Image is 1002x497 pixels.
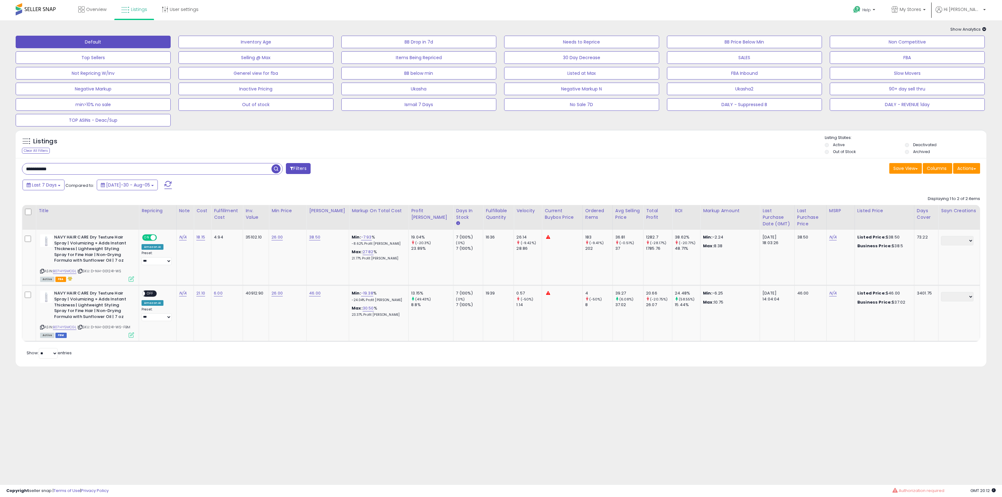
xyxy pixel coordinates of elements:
div: 35102.10 [245,234,264,240]
button: Actions [953,163,980,174]
button: FBA Inbound [667,67,822,79]
p: Listing States: [825,135,986,141]
span: All listings currently available for purchase on Amazon [40,277,54,282]
p: -6.25 [703,290,755,296]
div: 7 (100%) [456,246,483,251]
div: Markup Amount [703,208,757,214]
a: 27.82 [363,249,374,255]
div: % [352,305,404,317]
div: 4.94 [214,234,238,240]
span: Last 7 Days [32,182,57,188]
p: -2.24 [703,234,755,240]
button: BB Price Below Min [667,36,822,48]
span: Hi [PERSON_NAME] [944,6,981,13]
div: 15.44% [675,302,700,308]
a: B07HY5MCGL [53,269,76,274]
span: My Stores [900,6,921,13]
button: Inactive Pricing [178,83,333,95]
div: 38.62% [675,234,700,240]
i: Get Help [853,6,861,13]
div: 26.07 [646,302,672,308]
div: 0.57 [516,290,542,296]
div: Sayn Creations [941,208,977,214]
a: -19.38 [361,290,373,296]
b: Business Price: [857,243,892,249]
div: Amazon AI [142,244,163,250]
div: 73.22 [917,234,934,240]
small: (0%) [456,240,465,245]
div: 37.02 [615,302,643,308]
div: 23.89% [411,246,453,251]
strong: Min: [703,290,712,296]
button: No Sale 7D [504,98,659,111]
div: Ordered Items [585,208,610,221]
div: 8.8% [411,302,453,308]
button: FBA [830,51,985,64]
small: (49.43%) [415,297,431,302]
a: 38.50 [309,234,320,240]
div: MSRP [829,208,852,214]
div: Repricing [142,208,174,214]
a: 6.00 [214,290,223,296]
span: | SKU: D-NH-001241-WS [77,269,121,274]
span: FBM [55,333,67,338]
strong: Min: [703,234,712,240]
button: Negative Markup N [504,83,659,95]
div: Last Purchase Date (GMT) [762,208,792,227]
div: % [352,249,404,261]
div: 19.04% [411,234,453,240]
div: [DATE] 14:04:04 [762,290,790,302]
div: Current Buybox Price [545,208,580,221]
span: OFF [145,291,155,296]
small: (0%) [456,297,465,302]
div: 39.27 [615,290,643,296]
h5: Listings [33,137,57,146]
button: Out of stock [178,98,333,111]
div: 28.86 [516,246,542,251]
div: % [352,234,404,246]
button: DAILY - REVENUE 1day [830,98,985,111]
div: Fulfillable Quantity [486,208,511,221]
b: Listed Price: [857,290,886,296]
div: 183 [585,234,612,240]
button: Non Competitive [830,36,985,48]
a: N/A [829,290,837,296]
div: 3401.75 [917,290,934,296]
button: Not Repricing W/Inv [16,67,171,79]
button: Top Sellers [16,51,171,64]
div: Clear All Filters [22,148,50,154]
div: Velocity [516,208,539,214]
button: Listed at Max [504,67,659,79]
a: 46.00 [309,290,321,296]
th: CSV column name: cust_attr_5_Sayn Creations [938,205,980,230]
small: (-20.75%) [650,297,668,302]
div: 20.66 [646,290,672,296]
button: Inventory Age [178,36,333,48]
button: DAILY - Suppressed B [667,98,822,111]
div: 8 [585,302,612,308]
a: N/A [829,234,837,240]
span: Help [862,7,871,13]
div: $37.02 [857,300,909,305]
button: 30 Day Decrease [504,51,659,64]
a: B07HY5MCGL [53,325,76,330]
div: 7 (100%) [456,290,483,296]
div: [DATE] 18:03:26 [762,234,790,246]
span: Show: entries [27,350,72,356]
b: Max: [352,305,363,311]
label: Archived [913,149,930,154]
button: Ukasha2 [667,83,822,95]
b: Max: [352,249,363,255]
a: 26.00 [271,290,283,296]
div: Min Price [271,208,304,214]
div: Title [39,208,136,214]
div: 13.15% [411,290,453,296]
small: (-50%) [589,297,602,302]
button: Last 7 Days [23,180,65,190]
button: Ukasha [341,83,496,95]
div: 36.81 [615,234,643,240]
small: (-0.51%) [619,240,634,245]
small: (-50%) [521,297,534,302]
div: 7 (100%) [456,234,483,240]
div: 7 (100%) [456,302,483,308]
